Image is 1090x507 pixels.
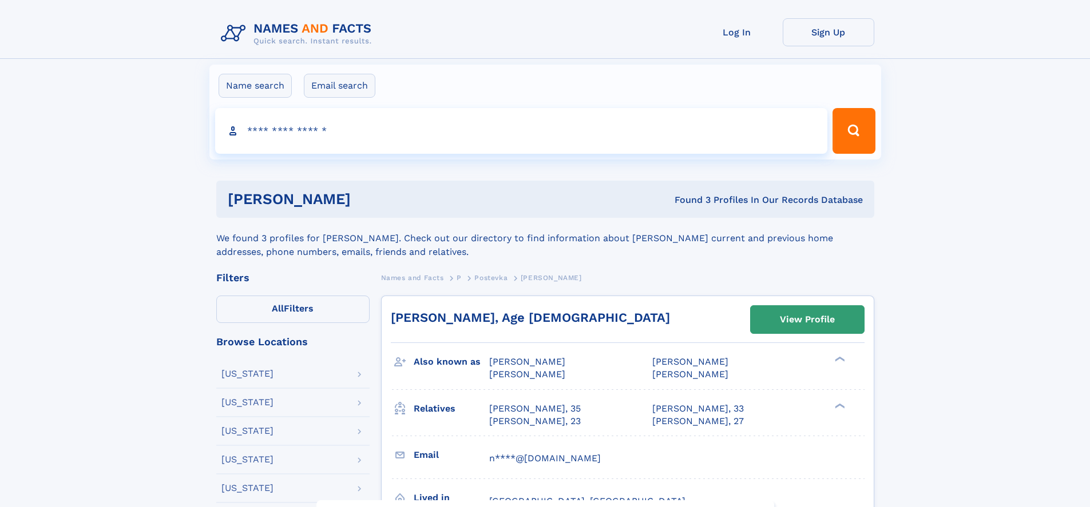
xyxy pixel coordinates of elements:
[832,402,846,409] div: ❯
[216,296,370,323] label: Filters
[215,108,828,154] input: search input
[652,369,728,380] span: [PERSON_NAME]
[221,455,274,464] div: [US_STATE]
[272,303,284,314] span: All
[221,484,274,493] div: [US_STATE]
[221,369,274,378] div: [US_STATE]
[474,274,508,282] span: Postevka
[414,352,489,372] h3: Also known as
[219,74,292,98] label: Name search
[691,18,783,46] a: Log In
[457,274,462,282] span: P
[783,18,874,46] a: Sign Up
[216,218,874,259] div: We found 3 profiles for [PERSON_NAME]. Check out our directory to find information about [PERSON_...
[216,273,370,283] div: Filters
[489,402,581,415] a: [PERSON_NAME], 35
[414,445,489,465] h3: Email
[652,415,744,428] a: [PERSON_NAME], 27
[652,356,728,367] span: [PERSON_NAME]
[513,194,863,206] div: Found 3 Profiles In Our Records Database
[489,369,565,380] span: [PERSON_NAME]
[751,306,864,333] a: View Profile
[474,270,508,285] a: Postevka
[832,356,846,363] div: ❯
[833,108,875,154] button: Search Button
[391,310,670,325] a: [PERSON_NAME], Age [DEMOGRAPHIC_DATA]
[221,426,274,436] div: [US_STATE]
[489,356,565,367] span: [PERSON_NAME]
[521,274,582,282] span: [PERSON_NAME]
[780,306,835,333] div: View Profile
[304,74,375,98] label: Email search
[216,18,381,49] img: Logo Names and Facts
[457,270,462,285] a: P
[652,402,744,415] a: [PERSON_NAME], 33
[216,337,370,347] div: Browse Locations
[414,399,489,418] h3: Relatives
[381,270,444,285] a: Names and Facts
[228,192,513,206] h1: [PERSON_NAME]
[489,496,685,506] span: [GEOGRAPHIC_DATA], [GEOGRAPHIC_DATA]
[221,398,274,407] div: [US_STATE]
[489,415,581,428] a: [PERSON_NAME], 23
